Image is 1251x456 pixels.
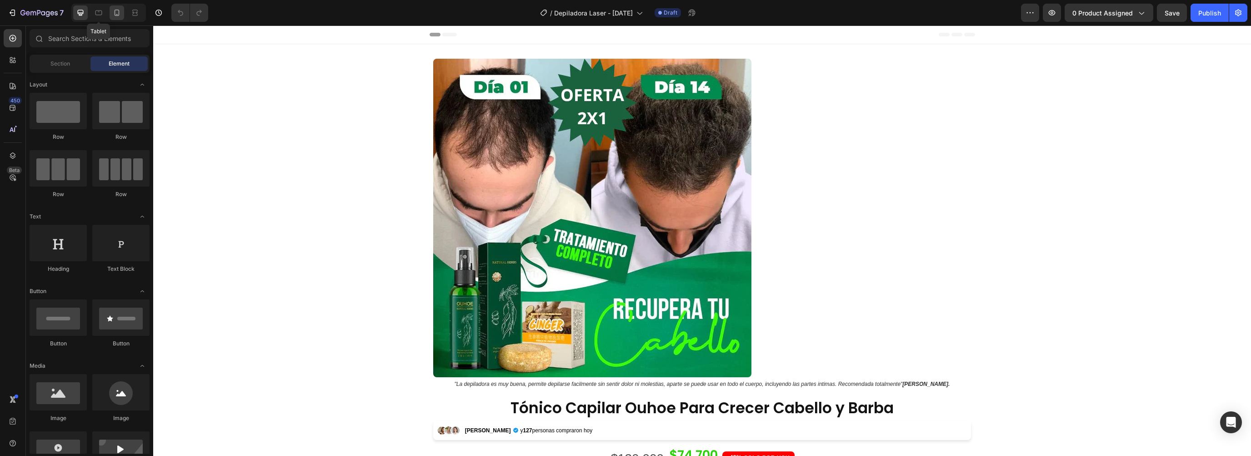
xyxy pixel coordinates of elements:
[367,401,440,409] span: y personas compraron hoy
[290,400,300,410] img: Customer 2
[1165,9,1180,17] span: Save
[30,287,46,295] span: Button
[795,355,796,362] strong: .
[1157,4,1187,22] button: Save
[575,427,589,437] div: 43%
[1220,411,1242,433] div: Open Intercom Messenger
[30,190,87,198] div: Row
[50,60,70,68] span: Section
[370,402,379,408] strong: 127
[109,60,130,68] span: Element
[30,213,41,221] span: Text
[30,133,87,141] div: Row
[664,9,677,17] span: Draft
[92,133,150,141] div: Row
[589,427,637,438] div: SOLO POR HOY
[30,265,87,273] div: Heading
[92,265,150,273] div: Text Block
[153,25,1251,456] iframe: Design area
[1198,8,1221,18] div: Publish
[280,372,818,394] h2: Tónico Capilar Ouhoe Para Crecer Cabello y Barba
[749,355,795,362] strong: [PERSON_NAME]
[30,81,47,89] span: Layout
[135,284,150,299] span: Toggle open
[1065,4,1153,22] button: 0 product assigned
[135,77,150,92] span: Toggle open
[60,7,64,18] p: 7
[171,4,208,22] div: Undo/Redo
[284,400,294,410] img: Customer 1
[4,4,68,22] button: 7
[30,414,87,422] div: Image
[550,8,552,18] span: /
[1072,8,1133,18] span: 0 product assigned
[301,355,797,362] span: "La depiladora es muy buena, permite depilarse facilmente sin sentir dolor ni molestias, aparte s...
[92,339,150,348] div: Button
[312,401,358,409] span: [PERSON_NAME]
[92,190,150,198] div: Row
[30,362,45,370] span: Media
[456,424,511,442] div: $130,000
[9,97,22,104] div: 450
[92,414,150,422] div: Image
[135,359,150,373] span: Toggle open
[30,29,150,47] input: Search Sections & Elements
[1191,4,1229,22] button: Publish
[554,8,633,18] span: Depiladora Laser - [DATE]
[135,209,150,224] span: Toggle open
[30,339,87,348] div: Button
[297,400,307,410] img: Customer 3
[7,167,22,174] div: Beta
[360,402,365,408] img: verified badge
[515,421,565,439] div: $74,700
